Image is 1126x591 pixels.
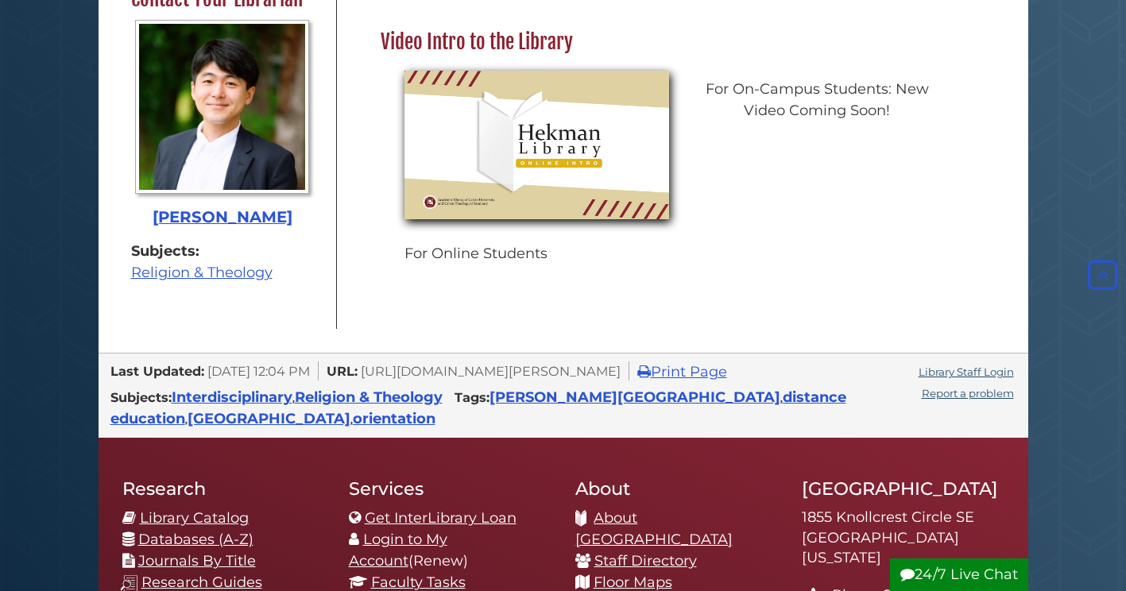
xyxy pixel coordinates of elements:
[172,393,443,404] span: ,
[802,477,1004,500] h2: [GEOGRAPHIC_DATA]
[131,20,314,229] a: Profile Photo [PERSON_NAME]
[349,531,447,570] a: Login to My Account
[349,477,551,500] h2: Services
[922,387,1014,400] a: Report a problem
[361,363,621,379] span: [URL][DOMAIN_NAME][PERSON_NAME]
[637,365,651,379] i: Print Page
[371,574,466,591] a: Faculty Tasks
[295,388,443,406] a: Religion & Theology
[353,410,435,427] a: orientation
[110,393,846,426] span: , , ,
[890,558,1028,591] button: 24/7 Live Chat
[131,265,273,282] a: Religion & Theology
[1084,267,1122,284] a: Back to Top
[685,79,950,122] p: For On-Campus Students: New Video Coming Soon!
[349,529,551,572] li: (Renew)
[637,363,727,380] a: Print Page
[140,509,249,527] a: Library Catalog
[489,388,780,406] a: [PERSON_NAME][GEOGRAPHIC_DATA]
[110,389,172,405] span: Subjects:
[131,241,314,263] strong: Subjects:
[110,363,204,379] span: Last Updated:
[575,477,778,500] h2: About
[122,477,325,500] h2: Research
[138,531,253,548] a: Databases (A-Z)
[188,410,350,427] a: [GEOGRAPHIC_DATA]
[373,29,981,55] h2: Video Intro to the Library
[575,509,733,548] a: About [GEOGRAPHIC_DATA]
[131,206,314,230] div: [PERSON_NAME]
[138,552,256,570] a: Journals By Title
[594,574,672,591] a: Floor Maps
[365,509,517,527] a: Get InterLibrary Loan
[397,63,958,280] div: slideshow
[802,508,1004,569] address: 1855 Knollcrest Circle SE [GEOGRAPHIC_DATA][US_STATE]
[141,574,262,591] a: Research Guides
[919,365,1014,378] a: Library Staff Login
[207,363,310,379] span: [DATE] 12:04 PM
[110,388,846,427] a: distance education
[404,243,669,265] p: For Online Students
[172,388,292,406] a: Interdisciplinary
[455,389,489,405] span: Tags:
[135,20,309,194] img: Profile Photo
[594,552,697,570] a: Staff Directory
[327,363,358,379] span: URL:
